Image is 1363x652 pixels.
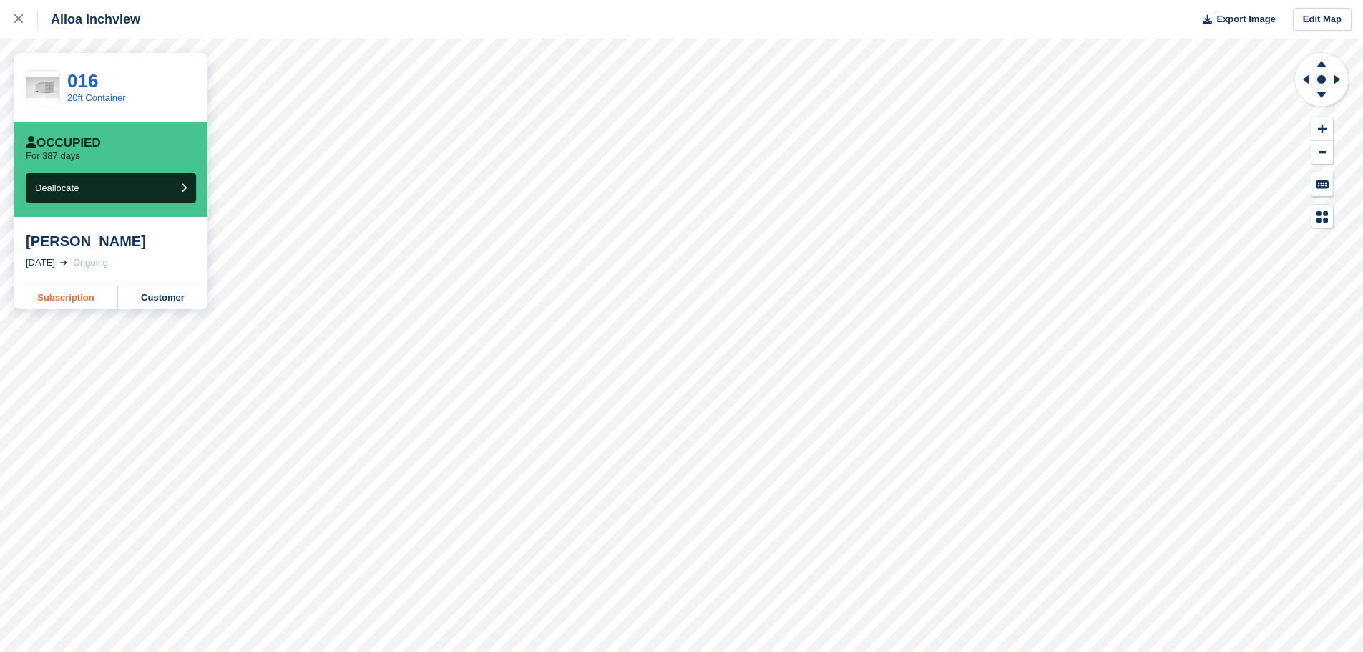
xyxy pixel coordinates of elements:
[73,256,108,270] div: Ongoing
[1311,205,1333,228] button: Map Legend
[1311,117,1333,141] button: Zoom In
[26,256,55,270] div: [DATE]
[14,286,118,309] a: Subscription
[35,183,79,193] span: Deallocate
[26,173,196,203] button: Deallocate
[26,150,80,162] p: For 387 days
[1194,8,1276,31] button: Export Image
[1293,8,1352,31] a: Edit Map
[26,77,59,99] img: White%20Left%20.jpg
[38,11,140,28] div: Alloa Inchview
[26,136,101,150] div: Occupied
[67,70,98,92] a: 016
[1311,141,1333,165] button: Zoom Out
[1216,12,1275,26] span: Export Image
[1311,172,1333,196] button: Keyboard Shortcuts
[60,260,67,266] img: arrow-right-light-icn-cde0832a797a2874e46488d9cf13f60e5c3a73dbe684e267c42b8395dfbc2abf.svg
[67,92,126,103] a: 20ft Container
[118,286,207,309] a: Customer
[26,233,196,250] div: [PERSON_NAME]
